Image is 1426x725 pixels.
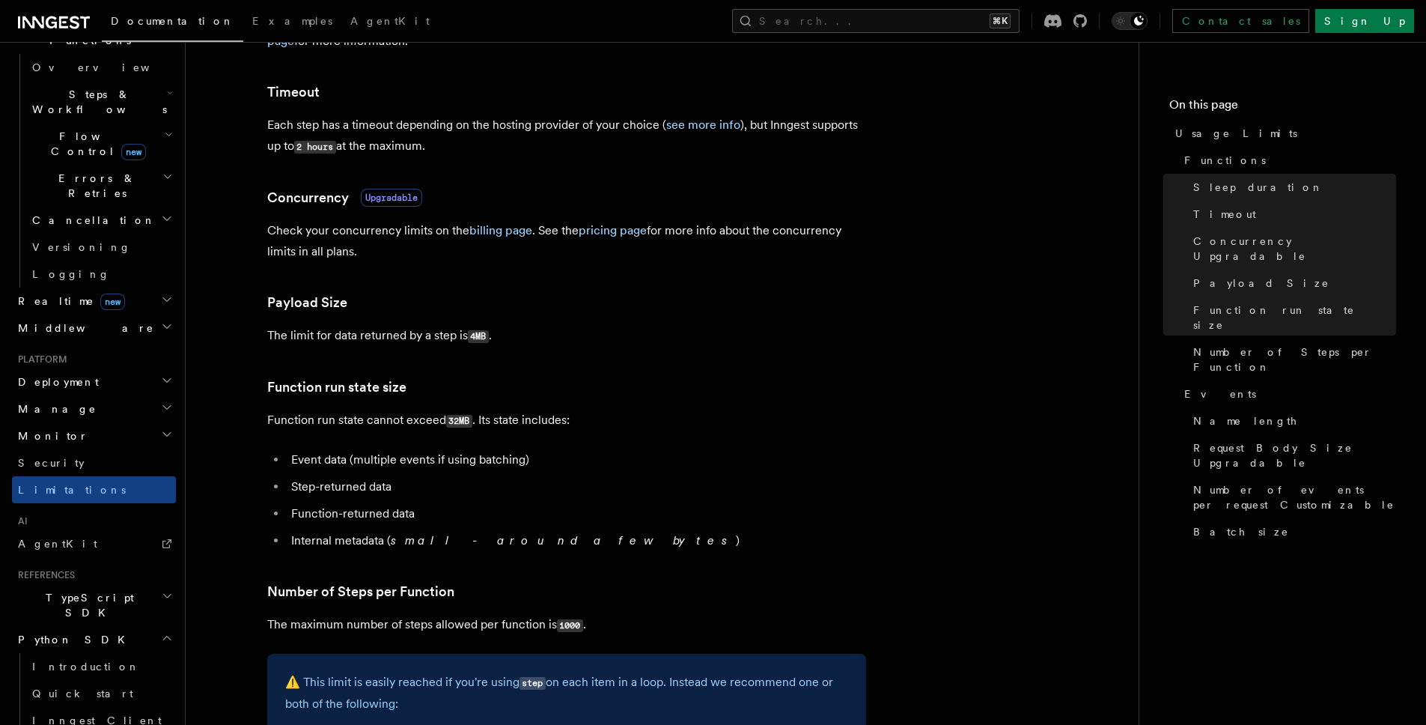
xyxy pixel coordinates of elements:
[12,569,75,581] span: References
[468,330,489,343] code: 4MB
[1184,386,1256,401] span: Events
[102,4,243,42] a: Documentation
[287,530,866,551] li: Internal metadata ( )
[26,171,162,201] span: Errors & Retries
[1193,440,1396,470] span: Request Body Size Upgradable
[32,268,110,280] span: Logging
[1187,201,1396,228] a: Timeout
[12,422,176,449] button: Monitor
[26,165,176,207] button: Errors & Retries
[1175,126,1297,141] span: Usage Limits
[12,632,134,647] span: Python SDK
[519,677,546,690] code: step
[1193,413,1298,428] span: Name length
[252,15,332,27] span: Examples
[32,61,186,73] span: Overview
[12,54,176,288] div: Inngest Functions
[12,321,154,336] span: Middleware
[121,144,146,160] span: new
[1112,12,1148,30] button: Toggle dark mode
[294,141,336,154] code: 2 hours
[26,207,176,234] button: Cancellation
[32,241,131,253] span: Versioning
[26,81,176,123] button: Steps & Workflows
[1187,434,1396,476] a: Request Body Size Upgradable
[1187,339,1396,380] a: Number of Steps per Function
[32,688,133,700] span: Quick start
[1169,96,1396,120] h4: On this page
[267,292,347,313] a: Payload Size
[12,584,176,626] button: TypeScript SDK
[12,590,162,620] span: TypeScript SDK
[18,484,126,496] span: Limitations
[32,661,140,673] span: Introduction
[26,54,176,81] a: Overview
[267,614,866,636] p: The maximum number of steps allowed per function is .
[18,538,97,550] span: AgentKit
[267,187,422,208] a: ConcurrencyUpgradable
[267,410,866,431] p: Function run state cannot exceed . Its state includes:
[18,457,85,469] span: Security
[12,476,176,503] a: Limitations
[990,13,1011,28] kbd: ⌘K
[469,223,532,237] a: billing page
[267,82,320,103] a: Timeout
[732,9,1020,33] button: Search...⌘K
[12,449,176,476] a: Security
[1187,174,1396,201] a: Sleep duration
[1187,518,1396,545] a: Batch size
[26,87,167,117] span: Steps & Workflows
[111,15,234,27] span: Documentation
[12,395,176,422] button: Manage
[1187,476,1396,518] a: Number of events per request Customizable
[446,415,472,428] code: 32MB
[287,449,866,470] li: Event data (multiple events if using batching)
[12,354,67,365] span: Platform
[12,401,97,416] span: Manage
[341,4,439,40] a: AgentKit
[287,476,866,497] li: Step-returned data
[12,368,176,395] button: Deployment
[1187,407,1396,434] a: Name length
[579,223,647,237] a: pricing page
[666,118,740,132] a: see more info
[557,619,583,632] code: 1000
[1193,303,1396,333] span: Function run state size
[12,530,176,557] a: AgentKit
[1193,524,1289,539] span: Batch size
[287,503,866,524] li: Function-returned data
[12,515,28,527] span: AI
[26,261,176,288] a: Logging
[267,325,866,347] p: The limit for data returned by a step is .
[1169,120,1396,147] a: Usage Limits
[12,374,99,389] span: Deployment
[26,653,176,680] a: Introduction
[26,680,176,707] a: Quick start
[361,189,422,207] span: Upgradable
[12,315,176,342] button: Middleware
[1187,297,1396,339] a: Function run state size
[12,428,88,443] span: Monitor
[1187,228,1396,270] a: Concurrency Upgradable
[267,115,866,157] p: Each step has a timeout depending on the hosting provider of your choice ( ), but Inngest support...
[1193,276,1329,291] span: Payload Size
[1178,380,1396,407] a: Events
[1193,482,1396,512] span: Number of events per request Customizable
[267,377,406,398] a: Function run state size
[267,581,454,602] a: Number of Steps per Function
[1187,270,1396,297] a: Payload Size
[12,288,176,315] button: Realtimenew
[26,213,156,228] span: Cancellation
[1172,9,1309,33] a: Contact sales
[1193,234,1396,264] span: Concurrency Upgradable
[1315,9,1414,33] a: Sign Up
[243,4,341,40] a: Examples
[267,220,866,262] p: Check your concurrency limits on the . See the for more info about the concurrency limits in all ...
[391,533,736,547] em: small - around a few bytes
[26,234,176,261] a: Versioning
[1184,153,1266,168] span: Functions
[26,123,176,165] button: Flow Controlnew
[1178,147,1396,174] a: Functions
[26,129,165,159] span: Flow Control
[1193,180,1323,195] span: Sleep duration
